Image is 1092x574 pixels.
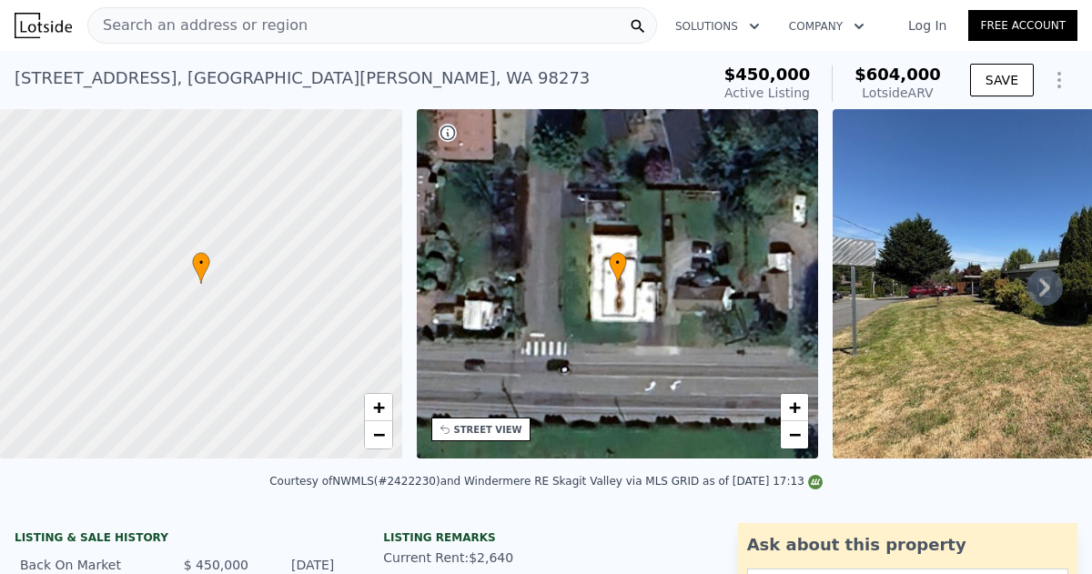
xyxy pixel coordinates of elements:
[365,421,392,448] a: Zoom out
[774,10,879,43] button: Company
[383,550,469,565] span: Current Rent:
[372,423,384,446] span: −
[968,10,1077,41] a: Free Account
[789,396,801,418] span: +
[724,65,811,84] span: $450,000
[184,558,248,572] span: $ 450,000
[192,252,210,284] div: •
[454,423,522,437] div: STREET VIEW
[661,10,774,43] button: Solutions
[383,530,708,545] div: Listing remarks
[747,532,1068,558] div: Ask about this property
[269,475,823,488] div: Courtesy of NWMLS (#2422230) and Windermere RE Skagit Valley via MLS GRID as of [DATE] 17:13
[1041,62,1077,98] button: Show Options
[970,64,1034,96] button: SAVE
[854,84,941,102] div: Lotside ARV
[469,550,513,565] span: $2,640
[20,556,163,574] div: Back On Market
[886,16,968,35] a: Log In
[88,15,308,36] span: Search an address or region
[789,423,801,446] span: −
[609,255,627,271] span: •
[192,255,210,271] span: •
[15,13,72,38] img: Lotside
[15,65,590,91] div: [STREET_ADDRESS] , [GEOGRAPHIC_DATA][PERSON_NAME] , WA 98273
[808,475,823,489] img: NWMLS Logo
[609,252,627,284] div: •
[263,556,334,574] div: [DATE]
[365,394,392,421] a: Zoom in
[781,394,808,421] a: Zoom in
[15,530,339,549] div: LISTING & SALE HISTORY
[724,86,810,100] span: Active Listing
[372,396,384,418] span: +
[854,65,941,84] span: $604,000
[781,421,808,448] a: Zoom out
